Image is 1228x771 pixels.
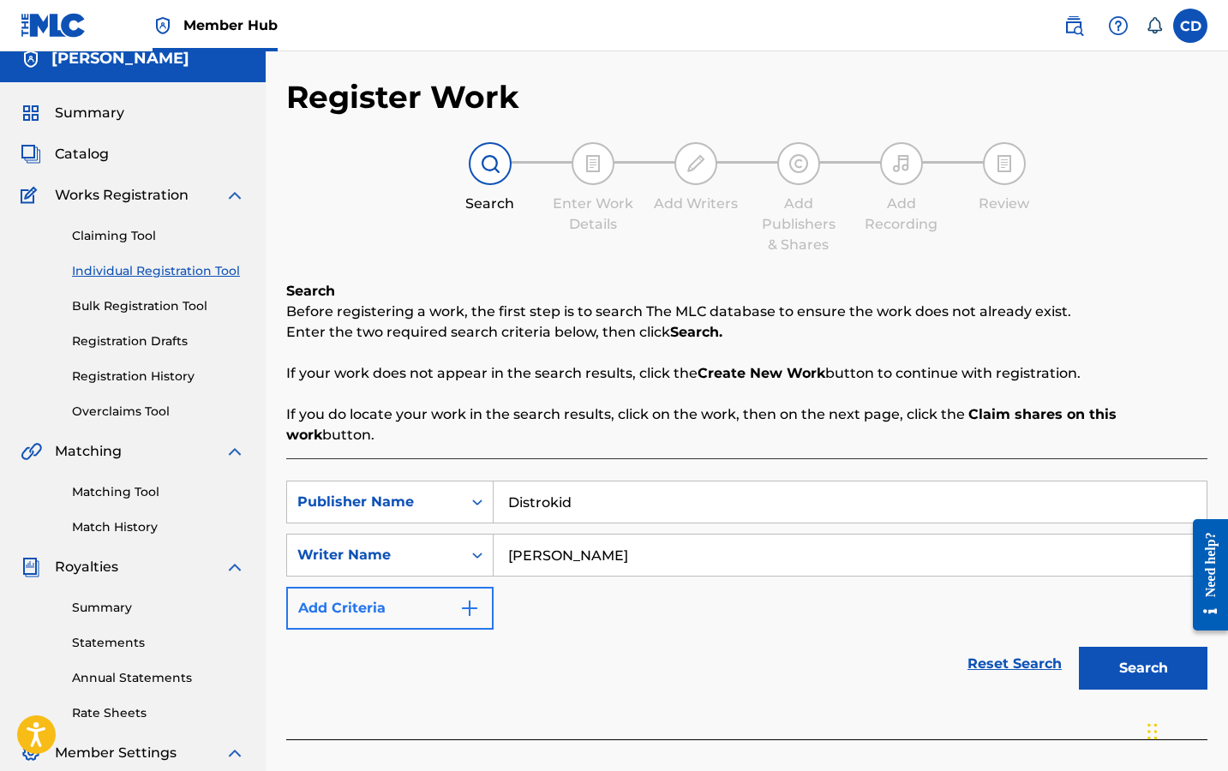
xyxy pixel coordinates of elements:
[21,557,41,577] img: Royalties
[55,103,124,123] span: Summary
[55,743,177,763] span: Member Settings
[698,365,825,381] strong: Create New Work
[1180,506,1228,644] iframe: Resource Center
[51,49,189,69] h5: Catherine Desciak
[225,743,245,763] img: expand
[21,185,43,206] img: Works Registration
[55,144,109,164] span: Catalog
[225,557,245,577] img: expand
[459,598,480,619] img: 9d2ae6d4665cec9f34b9.svg
[21,103,41,123] img: Summary
[1142,689,1228,771] iframe: Chat Widget
[859,194,944,235] div: Add Recording
[1063,15,1084,36] img: search
[286,283,335,299] b: Search
[72,262,245,280] a: Individual Registration Tool
[21,441,42,462] img: Matching
[1108,15,1129,36] img: help
[550,194,636,235] div: Enter Work Details
[72,332,245,350] a: Registration Drafts
[480,153,500,174] img: step indicator icon for Search
[55,441,122,462] span: Matching
[959,645,1070,683] a: Reset Search
[286,302,1207,322] p: Before registering a work, the first step is to search The MLC database to ensure the work does n...
[72,669,245,687] a: Annual Statements
[72,634,245,652] a: Statements
[286,404,1207,445] p: If you do locate your work in the search results, click on the work, then on the next page, click...
[1146,17,1163,34] div: Notifications
[21,144,109,164] a: CatalogCatalog
[21,103,124,123] a: SummarySummary
[286,587,494,630] button: Add Criteria
[286,481,1207,698] form: Search Form
[225,441,245,462] img: expand
[72,704,245,722] a: Rate Sheets
[756,194,842,255] div: Add Publishers & Shares
[1147,706,1158,757] div: Drag
[1079,647,1207,690] button: Search
[297,492,452,512] div: Publisher Name
[1101,9,1135,43] div: Help
[183,15,278,35] span: Member Hub
[994,153,1015,174] img: step indicator icon for Review
[72,368,245,385] a: Registration History
[686,153,706,174] img: step indicator icon for Add Writers
[72,518,245,536] a: Match History
[21,144,41,164] img: Catalog
[583,153,603,174] img: step indicator icon for Enter Work Details
[788,153,809,174] img: step indicator icon for Add Publishers & Shares
[670,324,722,340] strong: Search.
[55,185,189,206] span: Works Registration
[72,599,245,617] a: Summary
[21,49,41,69] img: Accounts
[225,185,245,206] img: expand
[72,483,245,501] a: Matching Tool
[891,153,912,174] img: step indicator icon for Add Recording
[286,363,1207,384] p: If your work does not appear in the search results, click the button to continue with registration.
[153,15,173,36] img: Top Rightsholder
[55,557,118,577] span: Royalties
[72,227,245,245] a: Claiming Tool
[72,297,245,315] a: Bulk Registration Tool
[1057,9,1091,43] a: Public Search
[961,194,1047,214] div: Review
[21,743,41,763] img: Member Settings
[72,403,245,421] a: Overclaims Tool
[297,545,452,565] div: Writer Name
[21,13,87,38] img: MLC Logo
[286,78,519,117] h2: Register Work
[1173,9,1207,43] div: User Menu
[447,194,533,214] div: Search
[653,194,739,214] div: Add Writers
[286,322,1207,343] p: Enter the two required search criteria below, then click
